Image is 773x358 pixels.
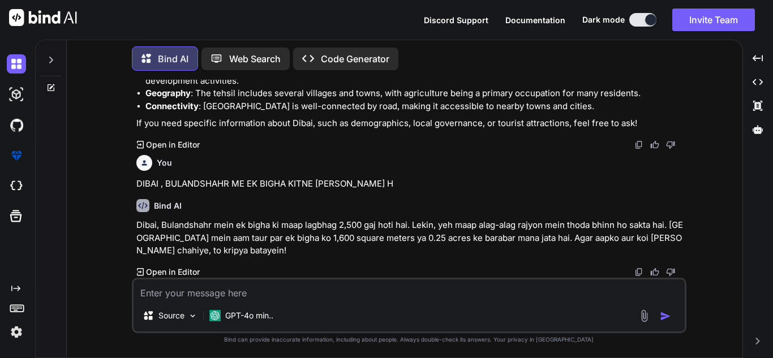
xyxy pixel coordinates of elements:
img: Pick Models [188,311,197,321]
img: Bind AI [9,9,77,26]
p: Dibai, Bulandshahr mein ek bigha ki maap lagbhag 2,500 gaj hoti hai. Lekin, yeh maap alag-alag ra... [136,219,684,257]
img: cloudideIcon [7,176,26,196]
p: Open in Editor [146,266,200,278]
p: Bind AI [158,52,188,66]
span: Dark mode [582,14,625,25]
p: Code Generator [321,52,389,66]
p: Source [158,310,184,321]
h6: Bind AI [154,200,182,212]
li: : The tehsil includes several villages and towns, with agriculture being a primary occupation for... [145,87,684,100]
span: Discord Support [424,15,488,25]
p: Bind can provide inaccurate information, including about people. Always double-check its answers.... [132,335,686,344]
strong: Connectivity [145,101,199,111]
p: Open in Editor [146,139,200,150]
img: copy [634,140,643,149]
li: : [GEOGRAPHIC_DATA] is well-connected by road, making it accessible to nearby towns and cities. [145,100,684,113]
img: copy [634,268,643,277]
img: darkAi-studio [7,85,26,104]
img: like [650,140,659,149]
button: Invite Team [672,8,755,31]
p: GPT-4o min.. [225,310,273,321]
img: settings [7,322,26,342]
span: Documentation [505,15,565,25]
img: darkChat [7,54,26,74]
button: Documentation [505,14,565,26]
strong: Geography [145,88,191,98]
img: dislike [666,140,675,149]
button: Discord Support [424,14,488,26]
img: icon [660,310,671,322]
img: dislike [666,268,675,277]
p: Web Search [229,52,281,66]
img: GPT-4o mini [209,310,221,321]
p: If you need specific information about Dibai, such as demographics, local governance, or tourist ... [136,117,684,130]
img: githubDark [7,115,26,135]
img: attachment [638,309,651,322]
img: premium [7,146,26,165]
p: DIBAI , BULANDSHAHR ME EK BIGHA KITNE [PERSON_NAME] H [136,178,684,191]
h6: You [157,157,172,169]
img: like [650,268,659,277]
